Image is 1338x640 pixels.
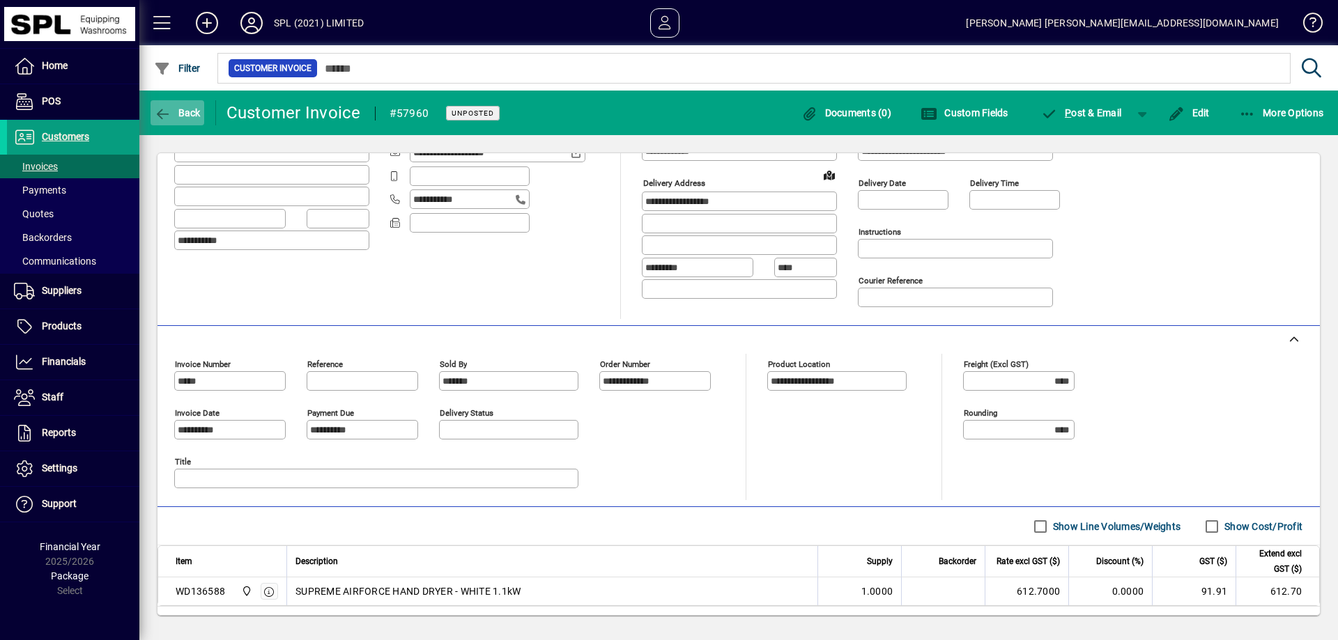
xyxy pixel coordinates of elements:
a: View on map [818,164,840,186]
label: Show Line Volumes/Weights [1050,520,1181,533]
span: GST ($) [1199,554,1227,569]
span: More Options [1239,107,1324,118]
mat-label: Title [175,457,191,467]
button: Add [185,10,229,36]
a: Knowledge Base [1293,3,1321,48]
span: 1.0000 [861,584,893,598]
span: Customer Invoice [234,61,312,75]
span: Products [42,320,82,331]
div: #57960 [390,102,429,125]
mat-label: Invoice number [175,359,231,369]
a: Suppliers [7,274,139,309]
div: 612.7000 [994,584,1060,598]
span: POS [42,95,61,107]
mat-label: Reference [307,359,343,369]
span: Settings [42,462,77,474]
span: Package [51,570,89,582]
label: Show Cost/Profit [1222,520,1302,533]
mat-label: Sold by [440,359,467,369]
button: Custom Fields [917,100,1012,125]
button: Filter [151,56,204,81]
span: Suppliers [42,285,82,296]
button: More Options [1236,100,1328,125]
span: ost & Email [1041,107,1122,118]
span: Supply [867,554,893,569]
span: Backorder [939,554,976,569]
span: Communications [14,256,96,267]
span: SPL (2021) Limited [238,584,254,599]
mat-label: Invoice date [175,408,220,418]
span: Documents (0) [801,107,891,118]
span: Support [42,498,77,509]
span: Description [295,554,338,569]
span: Filter [154,63,201,74]
button: Post & Email [1034,100,1129,125]
div: [PERSON_NAME] [PERSON_NAME][EMAIL_ADDRESS][DOMAIN_NAME] [966,12,1279,34]
a: Products [7,309,139,344]
a: Financials [7,345,139,380]
span: Payments [14,185,66,196]
a: Invoices [7,155,139,178]
button: Back [151,100,204,125]
mat-label: Product location [768,359,830,369]
span: SUPREME AIRFORCE HAND DRYER - WHITE 1.1kW [295,584,521,598]
span: Quotes [14,208,54,219]
button: Profile [229,10,274,36]
mat-label: Courier Reference [859,276,923,286]
span: Backorders [14,232,72,243]
mat-label: Instructions [859,227,901,237]
span: Financials [42,356,86,367]
span: Unposted [452,109,494,118]
span: Invoices [14,161,58,172]
mat-label: Delivery status [440,408,493,418]
span: Custom Fields [921,107,1008,118]
span: Home [42,60,68,71]
a: Staff [7,380,139,415]
span: Discount (%) [1096,554,1144,569]
a: Backorders [7,226,139,249]
mat-label: Freight (excl GST) [964,359,1029,369]
span: P [1065,107,1071,118]
td: 612.70 [1236,577,1319,605]
span: Extend excl GST ($) [1245,546,1302,577]
mat-label: Delivery time [970,178,1019,188]
div: Customer Invoice [226,102,361,124]
span: Reports [42,427,76,438]
mat-label: Payment due [307,408,354,418]
span: Item [176,554,192,569]
a: POS [7,84,139,119]
button: Documents (0) [797,100,895,125]
span: Back [154,107,201,118]
mat-label: Rounding [964,408,997,418]
a: Reports [7,416,139,451]
a: Settings [7,451,139,486]
span: Customers [42,131,89,142]
mat-label: Order number [600,359,650,369]
a: Communications [7,249,139,273]
a: Support [7,487,139,522]
div: SPL (2021) LIMITED [274,12,364,34]
mat-label: Delivery date [859,178,906,188]
span: Edit [1168,107,1210,118]
td: 0.0000 [1068,577,1152,605]
td: 91.91 [1152,577,1236,605]
span: Staff [42,391,63,403]
div: WD136588 [176,584,225,598]
a: Payments [7,178,139,202]
a: Home [7,49,139,84]
app-page-header-button: Back [139,100,216,125]
span: Financial Year [40,541,100,552]
span: Rate excl GST ($) [997,554,1060,569]
button: Edit [1164,100,1213,125]
a: Quotes [7,202,139,226]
